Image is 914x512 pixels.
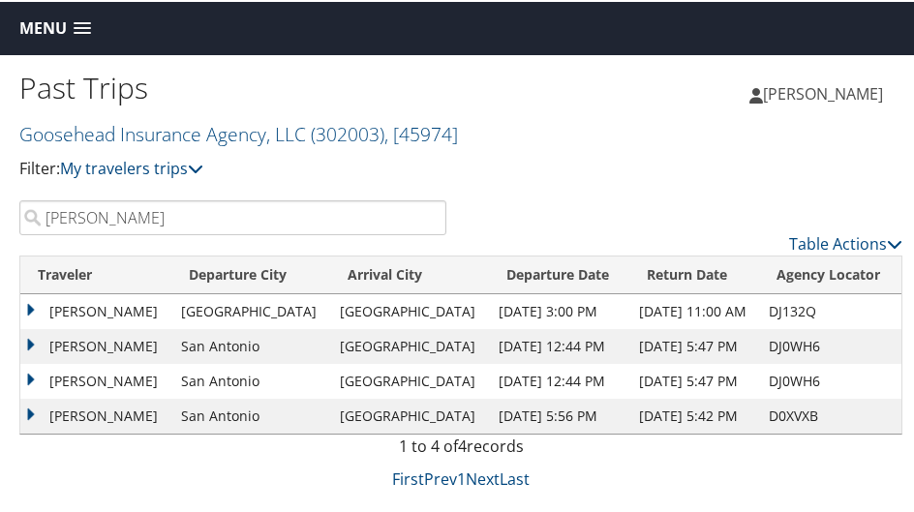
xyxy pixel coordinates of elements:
span: [PERSON_NAME] [763,81,883,103]
td: [DATE] 11:00 AM [629,292,759,327]
a: Last [500,467,530,488]
th: Agency Locator: activate to sort column ascending [759,255,901,292]
span: , [ 45974 ] [384,119,458,145]
a: Table Actions [789,231,902,253]
td: [DATE] 5:56 PM [489,397,630,432]
a: First [392,467,424,488]
td: [GEOGRAPHIC_DATA] [171,292,330,327]
span: Menu [19,17,67,36]
td: [GEOGRAPHIC_DATA] [330,362,489,397]
a: Goosehead Insurance Agency, LLC [19,119,458,145]
td: [GEOGRAPHIC_DATA] [330,327,489,362]
div: 1 to 4 of records [19,433,902,466]
td: [GEOGRAPHIC_DATA] [330,292,489,327]
td: DJ0WH6 [759,362,901,397]
a: [PERSON_NAME] [749,63,902,121]
td: [PERSON_NAME] [20,397,171,432]
th: Departure Date: activate to sort column ascending [489,255,630,292]
td: DJ132Q [759,292,901,327]
a: 1 [457,467,466,488]
td: [DATE] 5:47 PM [629,362,759,397]
td: [DATE] 3:00 PM [489,292,630,327]
td: [DATE] 12:44 PM [489,327,630,362]
td: San Antonio [171,327,330,362]
a: Menu [10,11,101,43]
td: DJ0WH6 [759,327,901,362]
td: D0XVXB [759,397,901,432]
th: Departure City: activate to sort column ascending [171,255,330,292]
td: [GEOGRAPHIC_DATA] [330,397,489,432]
a: My travelers trips [60,156,203,177]
th: Return Date: activate to sort column ascending [629,255,759,292]
th: Traveler: activate to sort column ascending [20,255,171,292]
th: Arrival City: activate to sort column ascending [330,255,489,292]
td: San Antonio [171,397,330,432]
h1: Past Trips [19,66,461,106]
a: Next [466,467,500,488]
td: San Antonio [171,362,330,397]
td: [PERSON_NAME] [20,327,171,362]
span: 4 [458,434,467,455]
td: [PERSON_NAME] [20,292,171,327]
td: [DATE] 12:44 PM [489,362,630,397]
input: Search Traveler or Arrival City [19,198,446,233]
td: [PERSON_NAME] [20,362,171,397]
span: ( 302003 ) [311,119,384,145]
p: Filter: [19,155,461,180]
a: Prev [424,467,457,488]
td: [DATE] 5:42 PM [629,397,759,432]
td: [DATE] 5:47 PM [629,327,759,362]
